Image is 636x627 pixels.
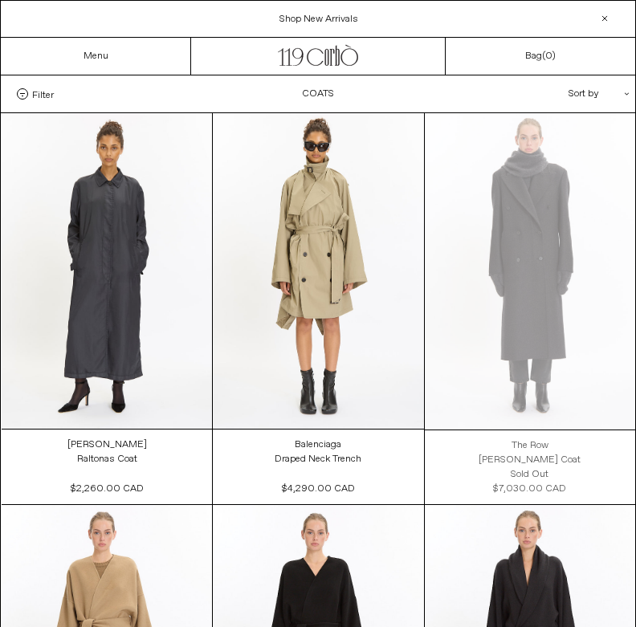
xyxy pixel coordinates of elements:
[77,453,137,466] div: Raltonas Coat
[275,453,361,466] div: Draped Neck Trench
[525,49,556,63] a: Bag()
[295,438,341,452] a: Balenciaga
[71,482,144,496] div: $2,260.00 CAD
[282,482,355,496] div: $4,290.00 CAD
[32,88,54,100] span: Filter
[275,452,361,466] a: Draped Neck Trench
[84,50,108,63] a: Menu
[493,482,566,496] div: $7,030.00 CAD
[475,75,619,112] div: Sort by
[479,453,581,467] a: [PERSON_NAME] Coat
[213,113,423,429] img: Balenciaga Draped Neck Trench in beige
[67,438,147,452] div: [PERSON_NAME]
[77,452,137,466] a: Raltonas Coat
[67,438,147,452] a: [PERSON_NAME]
[425,113,635,430] img: The Row Hariet Coat
[295,438,341,452] div: Balenciaga
[279,13,358,26] a: Shop New Arrivals
[545,50,552,63] span: 0
[479,454,581,467] div: [PERSON_NAME] Coat
[545,50,556,63] span: )
[2,113,212,429] img: Dries Van Noten Raltonas Coat in dark green
[512,438,548,453] a: The Row
[511,467,548,482] div: Sold out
